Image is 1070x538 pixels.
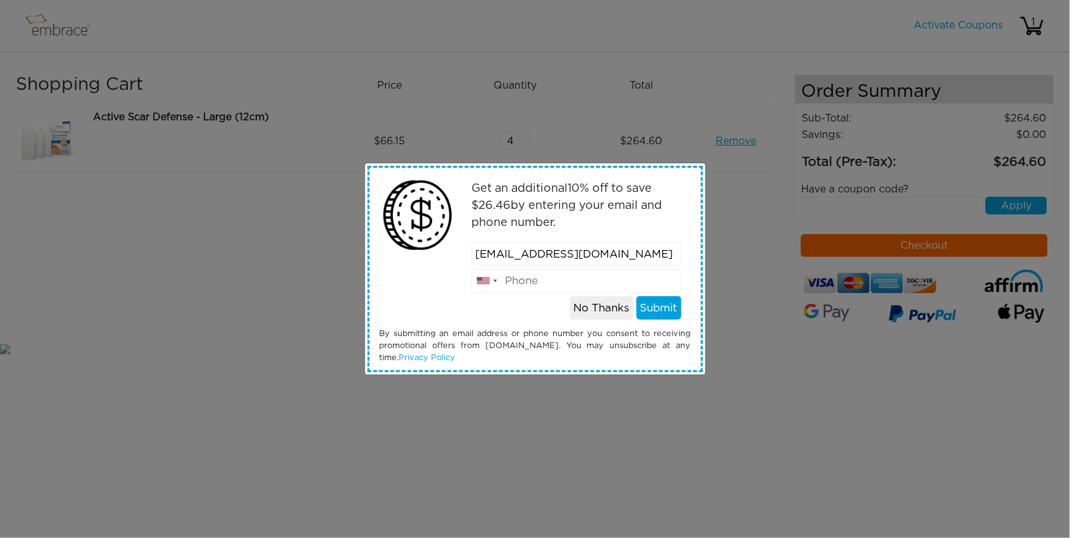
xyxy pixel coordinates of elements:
img: money2.png [376,174,459,257]
input: Phone [471,269,681,293]
span: 10 [568,183,580,194]
a: Privacy Policy [399,354,456,362]
div: By submitting an email address or phone number you consent to receiving promotional offers from [... [370,328,700,365]
button: Submit [637,296,681,320]
input: Email [471,242,681,266]
div: United States: +1 [472,270,501,292]
p: Get an additional % off to save $ by entering your email and phone number. [471,180,681,232]
span: 26.46 [478,200,511,211]
button: No Thanks [570,296,633,320]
